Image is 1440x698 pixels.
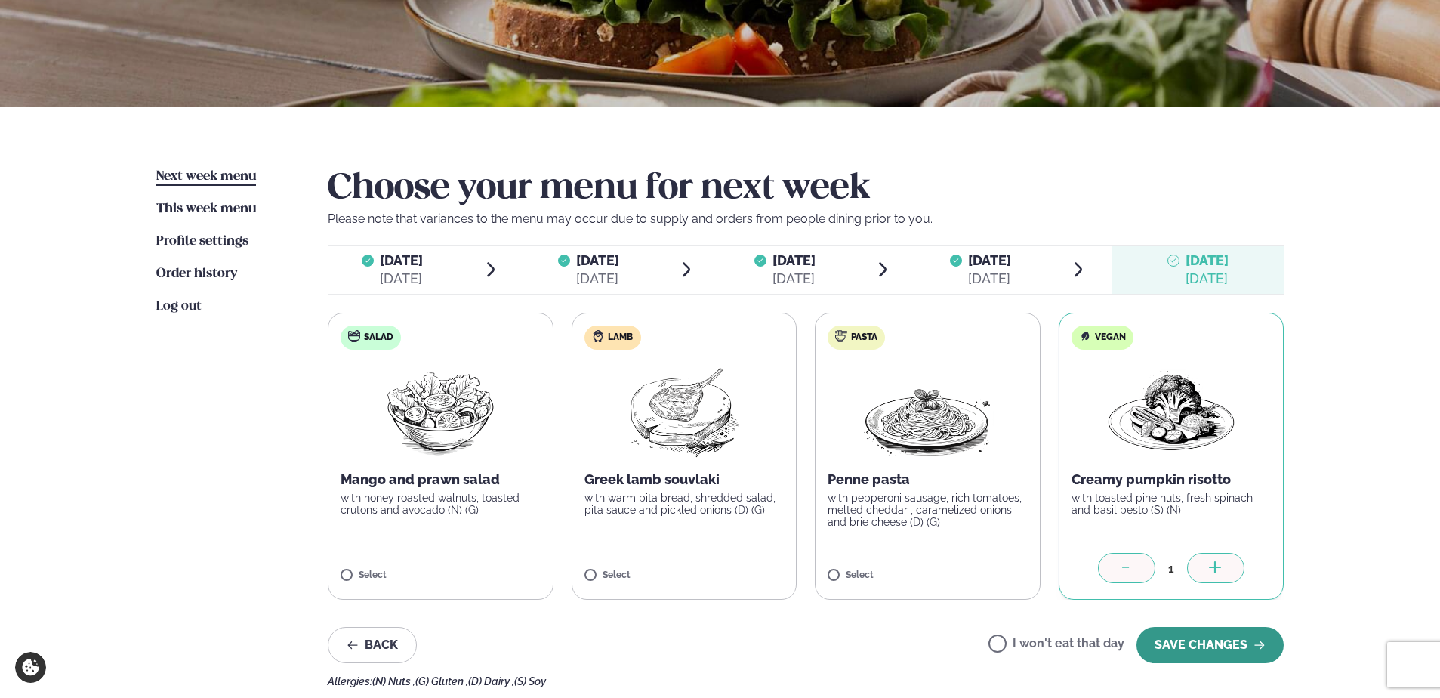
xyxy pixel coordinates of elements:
div: [DATE] [968,270,1011,288]
p: with honey roasted walnuts, toasted crutons and avocado (N) (G) [341,492,541,516]
span: Order history [156,267,237,280]
img: Vegan.svg [1079,330,1091,342]
img: Spagetti.png [861,362,994,459]
p: with pepperoni sausage, rich tomatoes, melted cheddar , caramelized onions and brie cheese (D) (G) [828,492,1028,528]
img: salad.svg [348,330,360,342]
span: [DATE] [576,252,619,268]
div: [DATE] [1186,270,1229,288]
div: Allergies: [328,675,1284,687]
button: SAVE CHANGES [1136,627,1284,663]
a: Next week menu [156,168,256,186]
img: pasta.svg [835,330,847,342]
img: Vegan.png [1105,362,1238,459]
a: Order history [156,265,237,283]
span: Next week menu [156,170,256,183]
span: [DATE] [380,252,423,268]
span: [DATE] [772,252,816,268]
p: Creamy pumpkin risotto [1072,471,1272,489]
h2: Choose your menu for next week [328,168,1284,210]
span: (N) Nuts , [372,675,415,687]
a: This week menu [156,200,256,218]
div: 1 [1155,560,1187,577]
span: (D) Dairy , [468,675,514,687]
span: Log out [156,300,202,313]
span: [DATE] [968,252,1011,268]
img: Lamb-Meat.png [617,362,751,459]
a: Log out [156,298,202,316]
p: Greek lamb souvlaki [584,471,785,489]
span: Salad [364,332,393,344]
button: Back [328,627,417,663]
a: Profile settings [156,233,248,251]
span: (S) Soy [514,675,546,687]
div: [DATE] [576,270,619,288]
div: [DATE] [380,270,423,288]
span: Vegan [1095,332,1126,344]
p: with toasted pine nuts, fresh spinach and basil pesto (S) (N) [1072,492,1272,516]
p: Mango and prawn salad [341,471,541,489]
span: Pasta [851,332,877,344]
span: Profile settings [156,235,248,248]
a: Cookie settings [15,652,46,683]
p: Please note that variances to the menu may occur due to supply and orders from people dining prio... [328,210,1284,228]
span: Lamb [608,332,633,344]
img: Salad.png [374,362,507,459]
span: (G) Gluten , [415,675,468,687]
img: Lamb.svg [592,330,604,342]
span: This week menu [156,202,256,215]
p: Penne pasta [828,471,1028,489]
div: [DATE] [772,270,816,288]
p: with warm pita bread, shredded salad, pita sauce and pickled onions (D) (G) [584,492,785,516]
span: [DATE] [1186,252,1229,268]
